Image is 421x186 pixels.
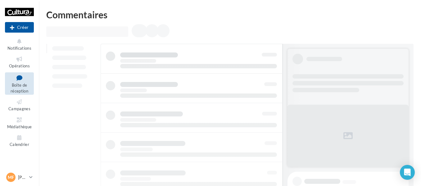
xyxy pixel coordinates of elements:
[7,46,31,51] span: Notifications
[5,72,34,95] a: Boîte de réception
[46,10,414,19] div: Commentaires
[5,37,34,52] button: Notifications
[8,174,14,180] span: MF
[5,54,34,70] a: Opérations
[9,63,30,68] span: Opérations
[5,133,34,148] a: Calendrier
[11,83,28,93] span: Boîte de réception
[5,22,34,33] button: Créer
[8,106,30,111] span: Campagnes
[5,115,34,130] a: Médiathèque
[400,165,415,180] div: Open Intercom Messenger
[7,124,32,129] span: Médiathèque
[5,22,34,33] div: Nouvelle campagne
[5,97,34,112] a: Campagnes
[10,142,29,147] span: Calendrier
[5,171,34,183] a: MF [PERSON_NAME]
[18,174,27,180] p: [PERSON_NAME]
